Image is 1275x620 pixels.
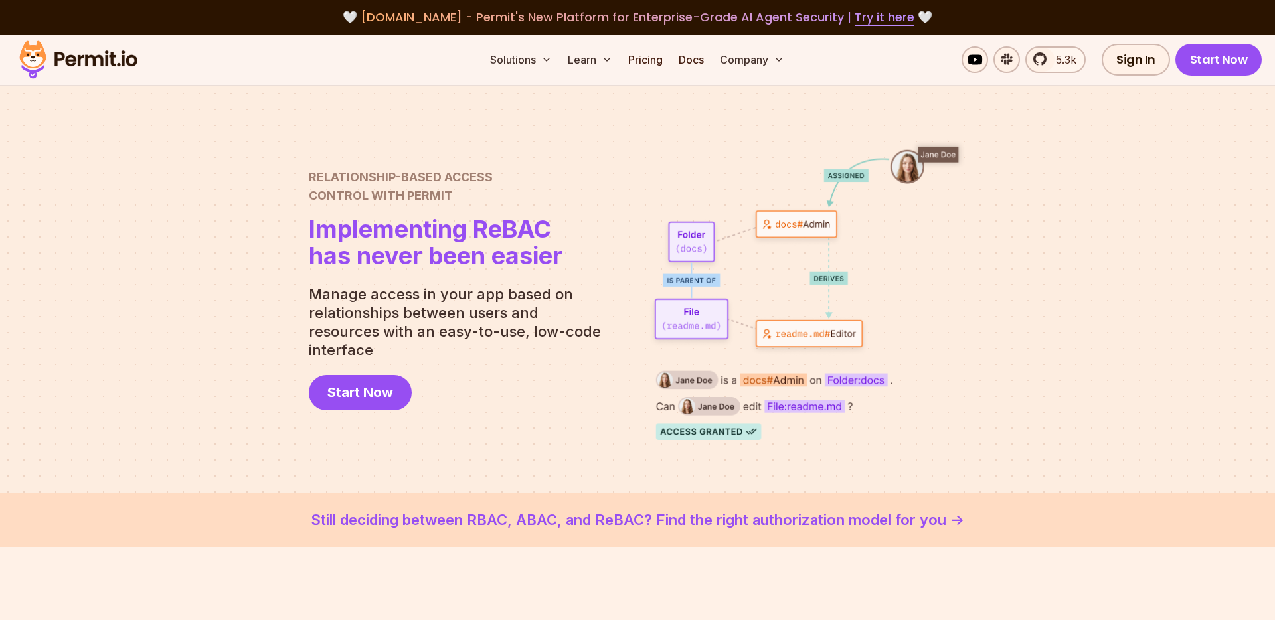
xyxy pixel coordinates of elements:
[309,168,562,205] h2: Control with Permit
[673,46,709,73] a: Docs
[309,168,562,187] span: Relationship-Based Access
[1175,44,1262,76] a: Start Now
[855,9,914,26] a: Try it here
[32,8,1243,27] div: 🤍 🤍
[1048,52,1076,68] span: 5.3k
[13,37,143,82] img: Permit logo
[623,46,668,73] a: Pricing
[309,216,562,269] h1: has never been easier
[309,216,562,242] span: Implementing ReBAC
[1025,46,1086,73] a: 5.3k
[562,46,618,73] button: Learn
[309,285,612,359] p: Manage access in your app based on relationships between users and resources with an easy-to-use,...
[715,46,790,73] button: Company
[32,509,1243,531] a: Still deciding between RBAC, ABAC, and ReBAC? Find the right authorization model for you ->
[309,375,412,410] a: Start Now
[485,46,557,73] button: Solutions
[327,383,393,402] span: Start Now
[1102,44,1170,76] a: Sign In
[361,9,914,25] span: [DOMAIN_NAME] - Permit's New Platform for Enterprise-Grade AI Agent Security |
